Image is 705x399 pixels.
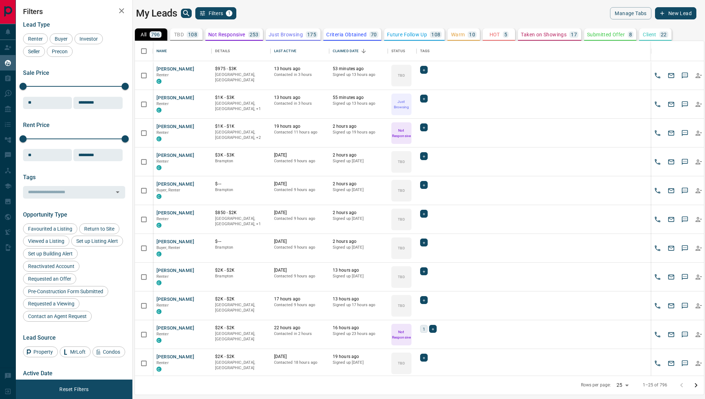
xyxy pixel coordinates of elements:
[610,7,651,19] button: Manage Tabs
[274,66,326,72] p: 13 hours ago
[156,296,194,303] button: [PERSON_NAME]
[693,358,704,369] button: Reallocate
[333,101,384,106] p: Signed up 13 hours ago
[23,286,108,297] div: Pre-Construction Form Submitted
[333,296,384,302] p: 13 hours ago
[652,185,663,196] button: Call
[679,128,690,139] button: SMS
[274,130,326,135] p: Contacted 11 hours ago
[423,153,425,160] span: +
[359,46,369,56] button: Sort
[681,273,688,281] svg: Sms
[689,378,703,393] button: Go to next page
[23,46,45,57] div: Seller
[156,267,194,274] button: [PERSON_NAME]
[71,236,123,246] div: Set up Listing Alert
[693,99,704,110] button: Reallocate
[151,32,160,37] p: 796
[668,187,675,194] svg: Email
[23,174,36,181] span: Tags
[693,214,704,225] button: Reallocate
[274,41,296,61] div: Last Active
[668,245,675,252] svg: Email
[398,159,405,164] p: TBD
[681,245,688,252] svg: Sms
[666,128,677,139] button: Email
[392,99,411,110] p: Just Browsing
[52,36,70,42] span: Buyer
[398,73,405,78] p: TBD
[429,325,437,333] div: +
[215,66,267,72] p: $975 - $3K
[398,245,405,251] p: TBD
[398,274,405,280] p: TBD
[652,157,663,167] button: Call
[215,210,267,216] p: $850 - $2K
[679,99,690,110] button: SMS
[215,216,267,227] p: Toronto
[156,245,181,250] span: Buyer, Renter
[156,165,162,170] div: condos.ca
[215,130,267,141] p: North York, Toronto
[681,302,688,309] svg: Sms
[181,9,192,18] button: search button
[693,185,704,196] button: Reallocate
[693,272,704,282] button: Reallocate
[274,187,326,193] p: Contacted 9 hours ago
[679,185,690,196] button: SMS
[215,296,267,302] p: $2K - $2K
[333,130,384,135] p: Signed up 19 hours ago
[23,334,56,341] span: Lead Source
[695,331,702,338] svg: Reallocate
[571,32,577,37] p: 17
[681,101,688,108] svg: Sms
[490,32,500,37] p: HOT
[92,346,125,357] div: Condos
[153,41,211,61] div: Name
[26,289,106,294] span: Pre-Construction Form Submitted
[23,261,79,272] div: Reactivated Account
[333,72,384,78] p: Signed up 13 hours ago
[679,243,690,254] button: SMS
[156,41,167,61] div: Name
[420,95,428,103] div: +
[274,331,326,337] p: Contacted in 2 hours
[274,152,326,158] p: [DATE]
[23,273,76,284] div: Requested an Offer
[156,325,194,332] button: [PERSON_NAME]
[652,300,663,311] button: Call
[693,300,704,311] button: Reallocate
[307,32,316,37] p: 175
[420,267,428,275] div: +
[681,72,688,79] svg: Sms
[666,272,677,282] button: Email
[666,157,677,167] button: Email
[274,273,326,279] p: Contacted 9 hours ago
[420,354,428,362] div: +
[666,214,677,225] button: Email
[420,66,428,74] div: +
[195,7,237,19] button: Filters1
[679,358,690,369] button: SMS
[333,239,384,245] p: 2 hours ago
[68,349,88,355] span: MrLoft
[82,226,117,232] span: Return to Site
[141,32,146,37] p: All
[681,158,688,166] svg: Sms
[668,273,675,281] svg: Email
[79,223,119,234] div: Return to Site
[215,101,267,112] p: Toronto
[326,32,367,37] p: Criteria Obtained
[668,302,675,309] svg: Email
[666,243,677,254] button: Email
[156,152,194,159] button: [PERSON_NAME]
[274,210,326,216] p: [DATE]
[215,41,230,61] div: Details
[693,128,704,139] button: Reallocate
[23,211,67,218] span: Opportunity Type
[50,33,73,44] div: Buyer
[333,273,384,279] p: Signed up [DATE]
[420,210,428,218] div: +
[423,354,425,361] span: +
[654,158,661,166] svg: Call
